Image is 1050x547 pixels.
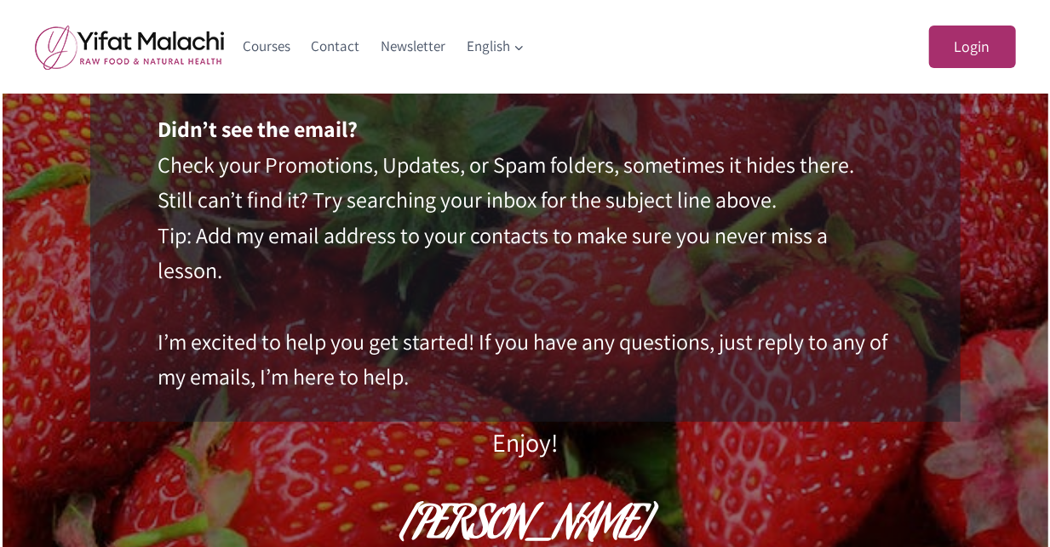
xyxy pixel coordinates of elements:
button: Child menu of English [456,26,535,67]
a: Login [929,26,1016,69]
a: Newsletter [370,26,456,67]
strong: Didn’t see the email? [158,114,359,143]
p: Enjoy! [90,422,961,463]
img: yifat_logo41_en.png [35,25,224,70]
a: Contact [301,26,370,67]
nav: Primary Navigation [232,26,536,67]
a: Courses [232,26,301,67]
